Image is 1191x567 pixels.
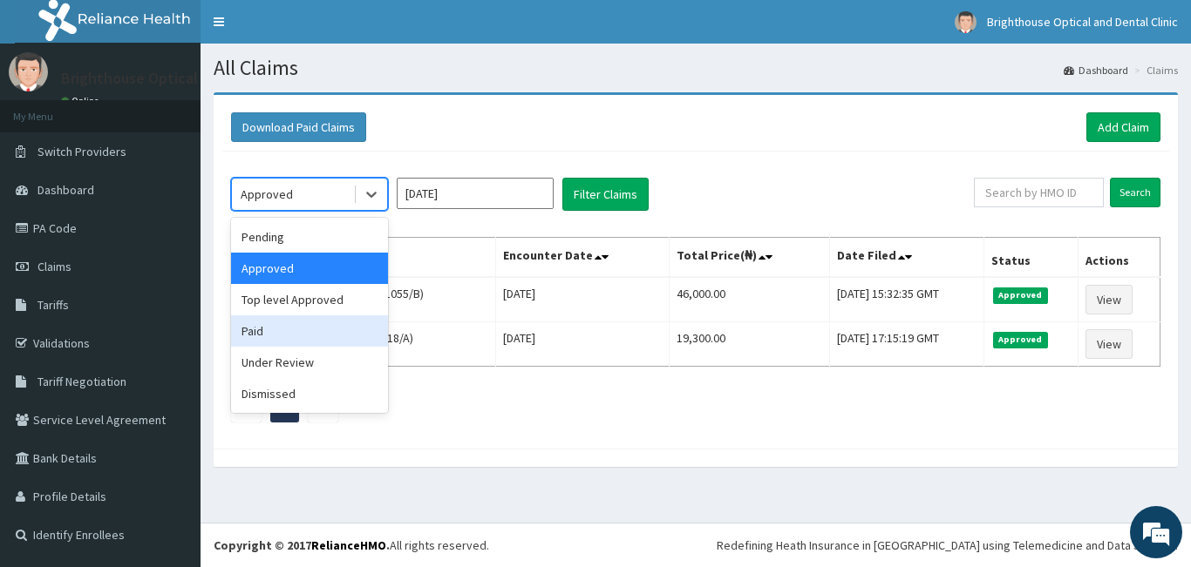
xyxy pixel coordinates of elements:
[231,347,388,378] div: Under Review
[37,297,69,313] span: Tariffs
[1130,63,1178,78] li: Claims
[231,221,388,253] div: Pending
[397,178,554,209] input: Select Month and Year
[829,238,983,278] th: Date Filed
[496,277,670,322] td: [DATE]
[101,172,241,348] span: We're online!
[1086,329,1133,359] a: View
[231,112,366,142] button: Download Paid Claims
[91,98,293,120] div: Chat with us now
[993,332,1048,348] span: Approved
[1086,112,1160,142] a: Add Claim
[669,322,829,367] td: 19,300.00
[241,186,293,203] div: Approved
[1064,63,1128,78] a: Dashboard
[32,87,71,131] img: d_794563401_company_1708531726252_794563401
[214,537,390,553] strong: Copyright © 2017 .
[311,537,386,553] a: RelianceHMO
[37,182,94,198] span: Dashboard
[669,238,829,278] th: Total Price(₦)
[201,523,1191,567] footer: All rights reserved.
[987,14,1178,30] span: Brighthouse Optical and Dental Clinic
[717,537,1178,554] div: Redefining Heath Insurance in [GEOGRAPHIC_DATA] using Telemedicine and Data Science!
[1086,285,1133,314] a: View
[9,52,48,91] img: User Image
[1110,178,1160,207] input: Search
[955,11,977,33] img: User Image
[231,253,388,284] div: Approved
[231,315,388,347] div: Paid
[231,378,388,409] div: Dismissed
[214,57,1178,79] h1: All Claims
[1079,238,1160,278] th: Actions
[984,238,1079,278] th: Status
[496,238,670,278] th: Encounter Date
[993,287,1048,303] span: Approved
[37,259,71,274] span: Claims
[61,71,316,86] p: Brighthouse Optical and Dental Clinic
[974,178,1104,207] input: Search by HMO ID
[829,322,983,367] td: [DATE] 17:15:19 GMT
[286,9,328,51] div: Minimize live chat window
[231,284,388,315] div: Top level Approved
[562,178,649,211] button: Filter Claims
[829,277,983,322] td: [DATE] 15:32:35 GMT
[37,374,126,389] span: Tariff Negotiation
[669,277,829,322] td: 46,000.00
[496,322,670,367] td: [DATE]
[37,144,126,159] span: Switch Providers
[9,380,332,441] textarea: Type your message and hit 'Enter'
[61,95,103,107] a: Online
